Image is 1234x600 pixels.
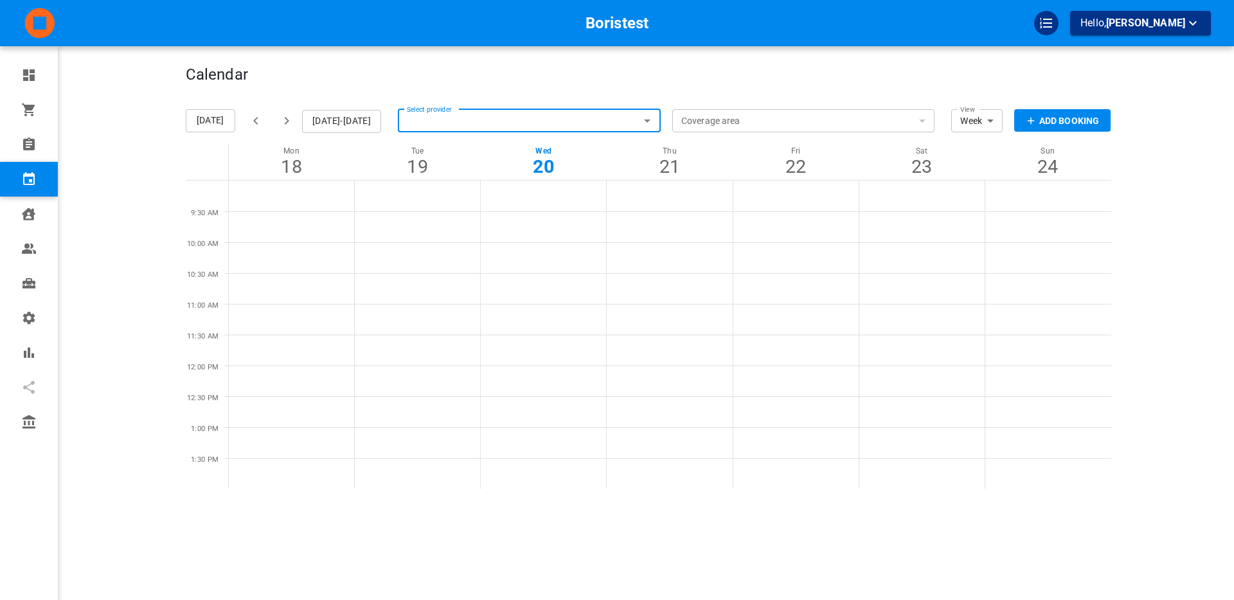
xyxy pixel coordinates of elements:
[187,301,219,310] span: 11:00 AM
[229,146,355,155] p: Mon
[355,146,481,155] p: Tue
[1080,15,1201,31] p: Hello,
[187,332,219,340] span: 11:30 AM
[607,146,733,155] p: Thu
[951,114,1003,127] div: Week
[1014,109,1111,132] button: Add Booking
[859,146,985,155] p: Sat
[191,455,219,464] span: 1:30 PM
[407,100,452,114] label: Select provider
[985,146,1111,155] p: Sun
[229,155,355,178] div: 18
[1106,17,1185,29] span: [PERSON_NAME]
[638,112,656,130] button: Open
[187,363,219,371] span: 12:00 PM
[23,7,57,39] img: company-logo
[607,155,733,178] div: 21
[1070,11,1211,35] button: Hello,[PERSON_NAME]
[586,11,649,35] h6: Boristest
[1039,114,1099,128] p: Add Booking
[481,146,607,155] p: Wed
[985,155,1111,178] div: 24
[302,110,381,133] button: [DATE]-[DATE]
[733,155,859,178] div: 22
[191,425,219,433] span: 1:00 PM
[187,394,219,402] span: 12:30 PM
[733,146,859,155] p: Fri
[186,109,235,132] button: [DATE]
[186,66,248,85] h4: Calendar
[355,155,481,178] div: 19
[187,240,219,248] span: 10:00 AM
[859,155,985,178] div: 23
[960,100,975,114] label: View
[191,209,219,217] span: 9:30 AM
[481,155,607,178] div: 20
[1034,11,1059,35] div: QuickStart Guide
[187,270,219,279] span: 10:30 AM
